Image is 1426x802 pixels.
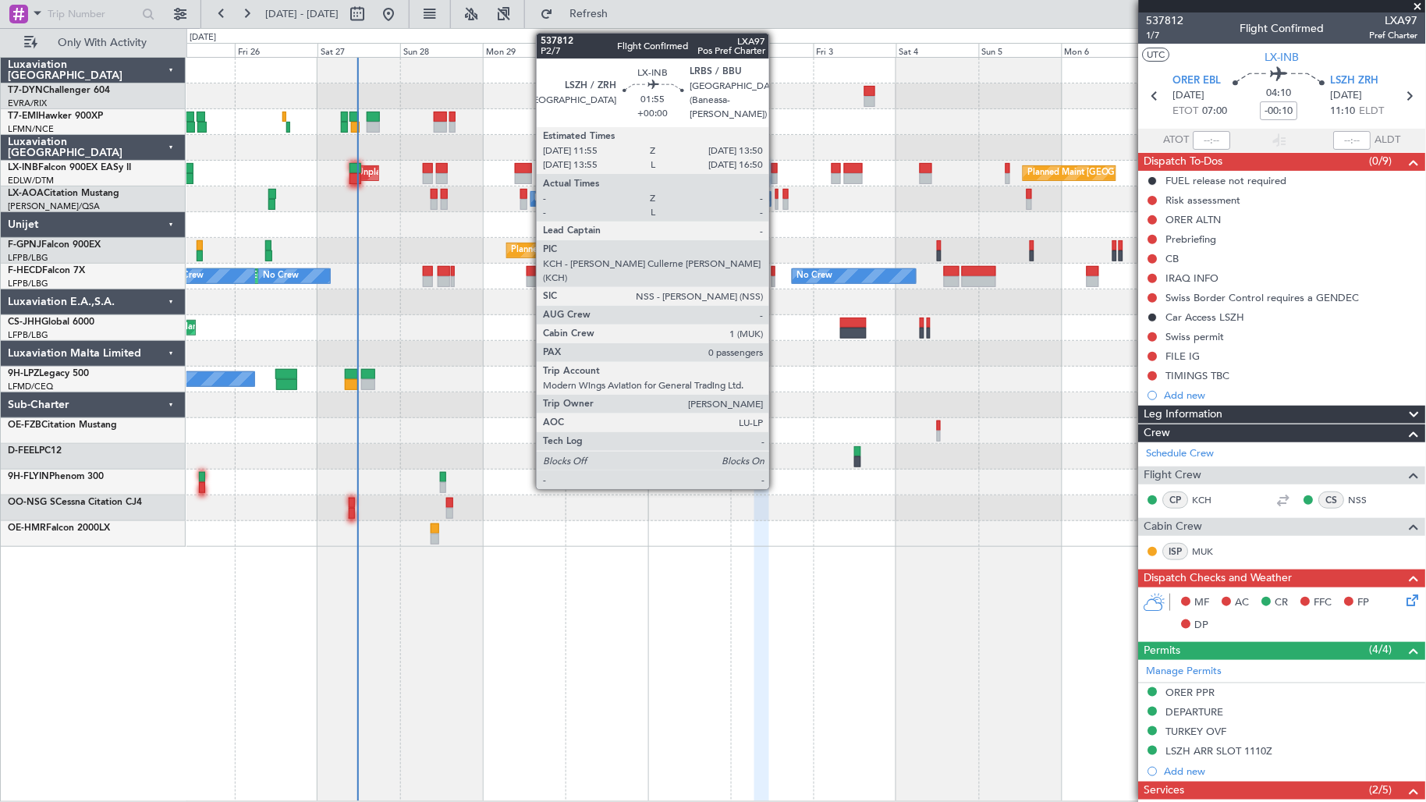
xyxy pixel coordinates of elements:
[41,37,165,48] span: Only With Activity
[8,189,119,198] a: LX-AOACitation Mustang
[1236,595,1250,611] span: AC
[1166,213,1222,226] div: ORER ALTN
[1144,406,1223,424] span: Leg Information
[1147,12,1184,29] span: 537812
[1193,493,1228,507] a: KCH
[8,266,42,275] span: F-HECD
[8,175,54,186] a: EDLW/DTM
[8,240,41,250] span: F-GPNJ
[566,43,648,57] div: Tue 30
[8,112,103,121] a: T7-EMIHawker 900XP
[1195,618,1209,633] span: DP
[8,523,110,533] a: OE-HMRFalcon 2000LX
[1062,43,1144,57] div: Mon 6
[1144,424,1171,442] span: Crew
[1147,446,1215,462] a: Schedule Crew
[1370,153,1392,169] span: (0/9)
[1144,153,1223,171] span: Dispatch To-Dos
[1166,174,1287,187] div: FUEL release not required
[235,43,317,57] div: Fri 26
[796,264,832,288] div: No Crew
[8,446,62,456] a: D-FEELPC12
[1314,595,1332,611] span: FFC
[1370,12,1418,29] span: LXA97
[1144,570,1293,587] span: Dispatch Checks and Weather
[1165,765,1418,778] div: Add new
[8,240,101,250] a: F-GPNJFalcon 900EX
[168,264,204,288] div: No Crew
[1194,131,1231,150] input: --:--
[8,266,85,275] a: F-HECDFalcon 7X
[1166,725,1227,738] div: TURKEY OVF
[1166,330,1225,343] div: Swiss permit
[8,421,117,430] a: OE-FZBCitation Mustang
[1331,104,1356,119] span: 11:10
[8,86,43,95] span: T7-DYN
[8,523,46,533] span: OE-HMR
[1173,88,1205,104] span: [DATE]
[1166,252,1179,265] div: CB
[8,86,110,95] a: T7-DYNChallenger 604
[1193,545,1228,559] a: MUK
[8,98,47,109] a: EVRA/RIX
[263,264,299,288] div: No Crew
[535,187,704,211] div: No Crew Antwerp ([GEOGRAPHIC_DATA])
[1275,595,1289,611] span: CR
[8,446,39,456] span: D-FEEL
[1163,491,1189,509] div: CP
[1147,664,1222,680] a: Manage Permits
[1165,389,1418,402] div: Add new
[8,421,41,430] span: OE-FZB
[1144,467,1202,484] span: Flight Crew
[483,43,566,57] div: Mon 29
[511,239,757,262] div: Planned Maint [GEOGRAPHIC_DATA] ([GEOGRAPHIC_DATA])
[1195,595,1210,611] span: MF
[1173,73,1222,89] span: ORER EBL
[8,369,89,378] a: 9H-LPZLegacy 500
[896,43,979,57] div: Sat 4
[1166,705,1224,719] div: DEPARTURE
[1370,29,1418,42] span: Pref Charter
[651,31,677,44] div: [DATE]
[8,112,38,121] span: T7-EMI
[1375,133,1401,148] span: ALDT
[1166,193,1241,207] div: Risk assessment
[8,189,44,198] span: LX-AOA
[731,43,814,57] div: Thu 2
[48,2,137,26] input: Trip Number
[317,43,400,57] div: Sat 27
[8,123,54,135] a: LFMN/NCE
[1144,518,1203,536] span: Cabin Crew
[8,318,94,327] a: CS-JHHGlobal 6000
[8,472,104,481] a: 9H-FLYINPhenom 300
[8,472,49,481] span: 9H-FLYIN
[152,43,235,57] div: Thu 25
[1331,88,1363,104] span: [DATE]
[400,43,483,57] div: Sun 28
[265,7,339,21] span: [DATE] - [DATE]
[814,43,896,57] div: Fri 3
[8,252,48,264] a: LFPB/LBG
[1027,161,1273,185] div: Planned Maint [GEOGRAPHIC_DATA] ([GEOGRAPHIC_DATA])
[8,498,55,507] span: OO-NSG S
[8,200,100,212] a: [PERSON_NAME]/QSA
[1173,104,1199,119] span: ETOT
[1319,491,1345,509] div: CS
[1358,595,1370,611] span: FP
[8,329,48,341] a: LFPB/LBG
[8,318,41,327] span: CS-JHH
[1166,291,1360,304] div: Swiss Border Control requires a GENDEC
[979,43,1062,57] div: Sun 5
[1349,493,1384,507] a: NSS
[1267,86,1292,101] span: 04:10
[1166,686,1215,699] div: ORER PPR
[8,163,131,172] a: LX-INBFalcon 900EX EASy II
[8,381,53,392] a: LFMD/CEQ
[1144,782,1185,800] span: Services
[17,30,169,55] button: Only With Activity
[1203,104,1228,119] span: 07:00
[648,43,731,57] div: Wed 1
[1166,369,1230,382] div: TIMINGS TBC
[8,278,48,289] a: LFPB/LBG
[1360,104,1385,119] span: ELDT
